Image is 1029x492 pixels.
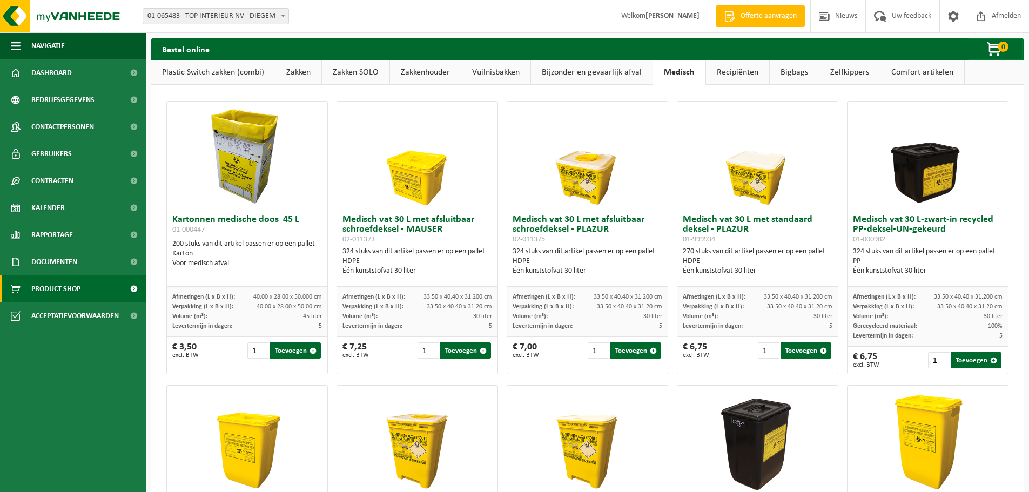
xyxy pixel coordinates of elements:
[322,60,389,85] a: Zakken SOLO
[513,235,545,244] span: 02-011375
[645,12,700,20] strong: [PERSON_NAME]
[767,304,832,310] span: 33.50 x 40.40 x 31.20 cm
[998,42,1008,52] span: 0
[853,215,1003,244] h3: Medisch vat 30 L-zwart-in recycled PP-deksel-UN-gekeurd
[342,352,369,359] span: excl. BTW
[31,194,65,221] span: Kalender
[513,323,573,329] span: Levertermijn in dagen:
[172,313,207,320] span: Volume (m³):
[781,342,831,359] button: Toevoegen
[819,60,880,85] a: Zelfkippers
[342,266,492,276] div: Één kunststofvat 30 liter
[716,5,805,27] a: Offerte aanvragen
[683,342,709,359] div: € 6,75
[303,313,322,320] span: 45 liter
[988,323,1003,329] span: 100%
[473,313,492,320] span: 30 liter
[275,60,321,85] a: Zakken
[513,247,662,276] div: 324 stuks van dit artikel passen er op een pallet
[31,59,72,86] span: Dashboard
[31,248,77,275] span: Documenten
[610,342,661,359] button: Toevoegen
[928,352,950,368] input: 1
[342,304,403,310] span: Verpakking (L x B x H):
[31,32,65,59] span: Navigatie
[418,342,440,359] input: 1
[342,215,492,244] h3: Medisch vat 30 L met afsluitbaar schroefdeksel - MAUSER
[853,257,1003,266] div: PP
[738,11,799,22] span: Offerte aanvragen
[683,235,715,244] span: 01-999934
[172,294,235,300] span: Afmetingen (L x B x H):
[172,239,322,268] div: 200 stuks van dit artikel passen er op een pallet
[342,294,405,300] span: Afmetingen (L x B x H):
[597,304,662,310] span: 33.50 x 40.40 x 31.20 cm
[853,323,917,329] span: Gerecycleerd materiaal:
[513,304,574,310] span: Verpakking (L x B x H):
[513,352,539,359] span: excl. BTW
[969,38,1023,60] button: 0
[704,102,812,210] img: 01-999934
[31,275,80,302] span: Product Shop
[342,257,492,266] div: HDPE
[423,294,492,300] span: 33.50 x 40.40 x 31.200 cm
[588,342,610,359] input: 1
[172,323,232,329] span: Levertermijn in dagen:
[172,249,322,259] div: Karton
[683,294,745,300] span: Afmetingen (L x B x H):
[880,60,964,85] a: Comfort artikelen
[853,247,1003,276] div: 324 stuks van dit artikel passen er op een pallet
[853,235,885,244] span: 01-000982
[513,257,662,266] div: HDPE
[342,247,492,276] div: 324 stuks van dit artikel passen er op een pallet
[829,323,832,329] span: 5
[937,304,1003,310] span: 33.50 x 40.40 x 31.20 cm
[172,342,199,359] div: € 3,50
[513,266,662,276] div: Één kunststofvat 30 liter
[513,294,575,300] span: Afmetingen (L x B x H):
[193,102,301,210] img: 01-000447
[513,313,548,320] span: Volume (m³):
[172,215,322,237] h3: Kartonnen medische doos 45 L
[247,342,270,359] input: 1
[594,294,662,300] span: 33.50 x 40.40 x 31.200 cm
[364,102,472,210] img: 02-011373
[31,113,94,140] span: Contactpersonen
[427,304,492,310] span: 33.50 x 40.40 x 31.20 cm
[172,259,322,268] div: Voor medisch afval
[143,9,288,24] span: 01-065483 - TOP INTERIEUR NV - DIEGEM
[342,342,369,359] div: € 7,25
[440,342,491,359] button: Toevoegen
[342,235,375,244] span: 02-011373
[172,304,233,310] span: Verpakking (L x B x H):
[513,342,539,359] div: € 7,00
[31,221,73,248] span: Rapportage
[853,362,879,368] span: excl. BTW
[758,342,780,359] input: 1
[706,60,769,85] a: Recipiënten
[270,342,321,359] button: Toevoegen
[853,304,914,310] span: Verpakking (L x B x H):
[342,313,378,320] span: Volume (m³):
[143,8,289,24] span: 01-065483 - TOP INTERIEUR NV - DIEGEM
[319,323,322,329] span: 5
[342,323,402,329] span: Levertermijn in dagen:
[643,313,662,320] span: 30 liter
[853,294,916,300] span: Afmetingen (L x B x H):
[951,352,1001,368] button: Toevoegen
[853,266,1003,276] div: Één kunststofvat 30 liter
[461,60,530,85] a: Vuilnisbakken
[31,302,119,329] span: Acceptatievoorwaarden
[853,352,879,368] div: € 6,75
[764,294,832,300] span: 33.50 x 40.40 x 31.200 cm
[390,60,461,85] a: Zakkenhouder
[531,60,653,85] a: Bijzonder en gevaarlijk afval
[31,86,95,113] span: Bedrijfsgegevens
[513,215,662,244] h3: Medisch vat 30 L met afsluitbaar schroefdeksel - PLAZUR
[534,102,642,210] img: 02-011375
[253,294,322,300] span: 40.00 x 28.00 x 50.000 cm
[151,38,220,59] h2: Bestel online
[683,323,743,329] span: Levertermijn in dagen:
[489,323,492,329] span: 5
[31,167,73,194] span: Contracten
